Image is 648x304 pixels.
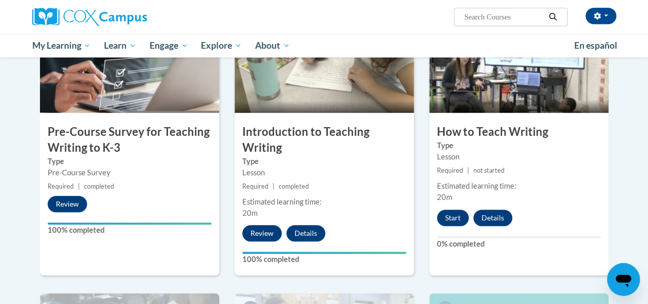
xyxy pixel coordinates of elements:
span: Explore [201,39,242,52]
div: Your progress [242,252,406,254]
label: 0% completed [437,238,601,250]
div: Main menu [25,34,624,57]
a: My Learning [26,34,98,57]
span: | [78,183,80,190]
label: 100% completed [48,225,212,236]
span: 20m [242,209,258,217]
span: Learn [104,39,136,52]
label: Type [437,140,601,151]
span: completed [279,183,309,190]
input: Search Courses [463,11,545,23]
span: My Learning [32,39,91,52]
div: Your progress [48,222,212,225]
label: Type [242,156,406,167]
div: Estimated learning time: [437,180,601,192]
span: En español [574,40,617,51]
img: Course Image [429,10,609,113]
a: Cox Campus [32,8,217,26]
span: 20m [437,193,452,201]
a: Explore [194,34,248,57]
h3: How to Teach Writing [429,124,609,140]
span: | [467,167,469,174]
button: Review [242,225,282,241]
a: Engage [143,34,195,57]
h3: Pre-Course Survey for Teaching Writing to K-3 [40,124,219,156]
span: Required [242,183,268,190]
span: Required [437,167,463,174]
button: Details [473,210,512,226]
h3: Introduction to Teaching Writing [235,124,414,156]
button: Details [286,225,325,241]
button: Review [48,196,87,212]
img: Cox Campus [32,8,147,26]
div: Pre-Course Survey [48,167,212,178]
a: Learn [97,34,143,57]
div: Lesson [437,151,601,163]
span: Required [48,183,74,190]
button: Search [545,11,560,23]
div: Lesson [242,167,406,178]
button: Account Settings [586,8,616,24]
div: Estimated learning time: [242,196,406,208]
span: | [273,183,275,190]
label: Type [48,156,212,167]
span: Engage [150,39,188,52]
label: 100% completed [242,254,406,265]
a: En español [568,35,624,56]
button: Start [437,210,469,226]
span: completed [84,183,114,190]
img: Course Image [235,10,414,113]
a: About [248,34,297,57]
img: Course Image [40,10,219,113]
iframe: Button to launch messaging window [607,263,640,296]
span: About [255,39,290,52]
span: not started [473,167,505,174]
